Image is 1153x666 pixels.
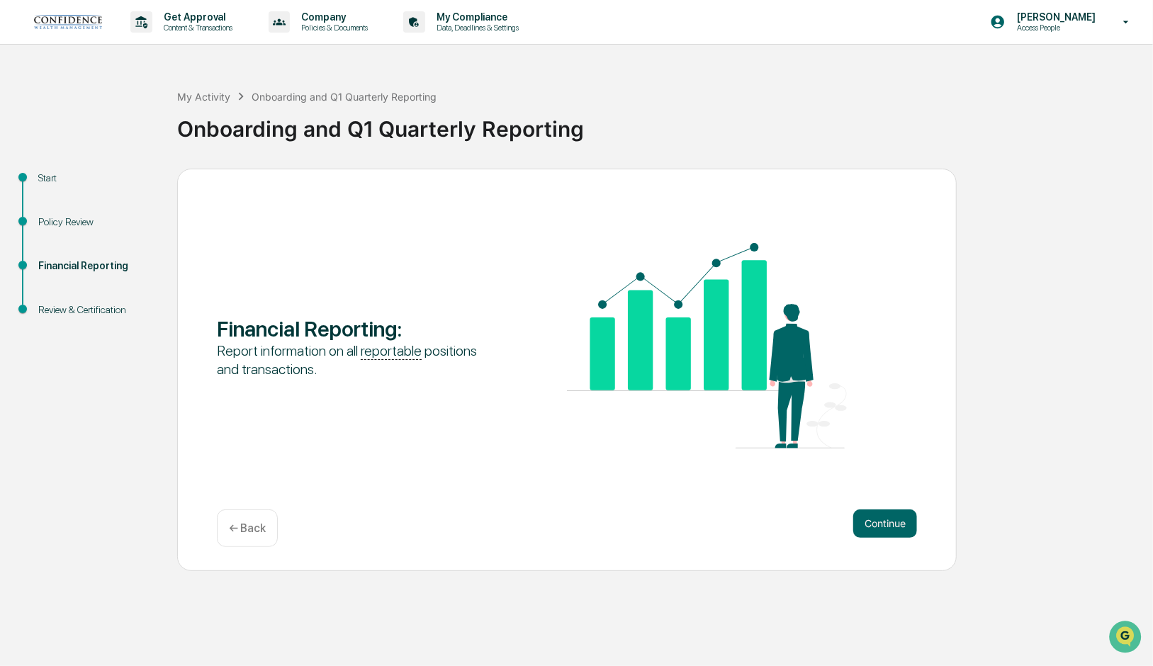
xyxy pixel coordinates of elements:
p: [PERSON_NAME] [1006,11,1103,23]
span: Pylon [141,239,171,250]
p: Company [290,11,375,23]
span: Attestations [117,178,176,192]
img: 1746055101610-c473b297-6a78-478c-a979-82029cc54cd1 [14,108,40,133]
span: Preclearance [28,178,91,192]
button: Start new chat [241,112,258,129]
iframe: Open customer support [1108,619,1146,657]
div: 🖐️ [14,179,26,191]
button: Continue [853,509,917,538]
a: Powered byPylon [100,239,171,250]
span: Data Lookup [28,205,89,219]
p: How can we help? [14,29,258,52]
div: Policy Review [38,215,154,230]
p: Access People [1006,23,1103,33]
div: Start [38,171,154,186]
u: reportable [361,342,422,360]
p: ← Back [229,521,266,535]
p: Policies & Documents [290,23,375,33]
p: My Compliance [425,11,526,23]
div: 🔎 [14,206,26,218]
img: Financial Reporting [567,243,847,448]
a: 🖐️Preclearance [9,172,97,198]
div: Financial Reporting : [217,316,497,342]
img: logo [34,15,102,29]
a: 🗄️Attestations [97,172,181,198]
div: Onboarding and Q1 Quarterly Reporting [252,91,437,103]
div: 🗄️ [103,179,114,191]
div: We're available if you need us! [48,122,179,133]
div: Start new chat [48,108,232,122]
p: Data, Deadlines & Settings [425,23,526,33]
p: Content & Transactions [152,23,240,33]
div: Onboarding and Q1 Quarterly Reporting [177,105,1146,142]
div: Report information on all positions and transactions. [217,342,497,378]
div: Financial Reporting [38,259,154,273]
div: My Activity [177,91,230,103]
a: 🔎Data Lookup [9,199,95,225]
div: Review & Certification [38,303,154,317]
p: Get Approval [152,11,240,23]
